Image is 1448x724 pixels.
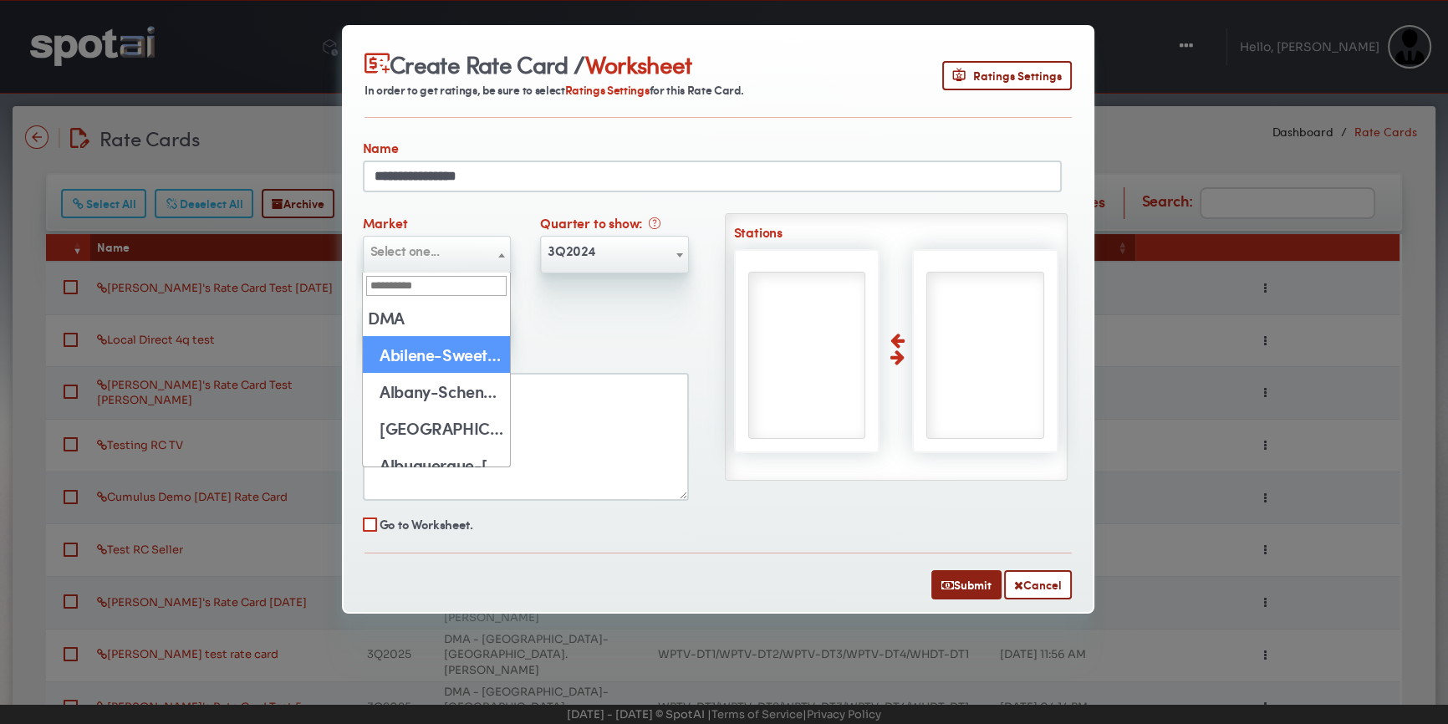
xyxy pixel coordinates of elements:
[363,373,509,410] li: Albany-Schenectady-[GEOGRAPHIC_DATA]
[541,237,687,264] span: 3Q2024
[565,81,650,99] span: Ratings Settings
[363,446,509,483] li: Albuquerque-[GEOGRAPHIC_DATA]
[370,241,440,260] span: Select one...
[584,48,691,80] span: Worksheet
[931,570,1002,599] button: Submit
[363,336,509,373] li: Abilene-Sweetwater
[1004,570,1072,599] button: Cancel
[365,81,743,99] small: In order to get ratings, be sure to select for this Rate Card.
[363,138,399,161] label: Name
[380,515,473,537] label: Go to Worksheet.
[952,67,1062,84] span: Ratings Settings
[540,213,655,236] label: Quarter to show:
[540,236,688,273] span: 3Q2024
[942,61,1072,90] button: Ratings Settings
[363,410,509,446] li: [GEOGRAPHIC_DATA], [GEOGRAPHIC_DATA]
[365,48,747,80] div: Create Rate Card /
[734,222,1059,245] label: Stations
[363,213,408,236] label: Market
[363,299,509,336] strong: DMA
